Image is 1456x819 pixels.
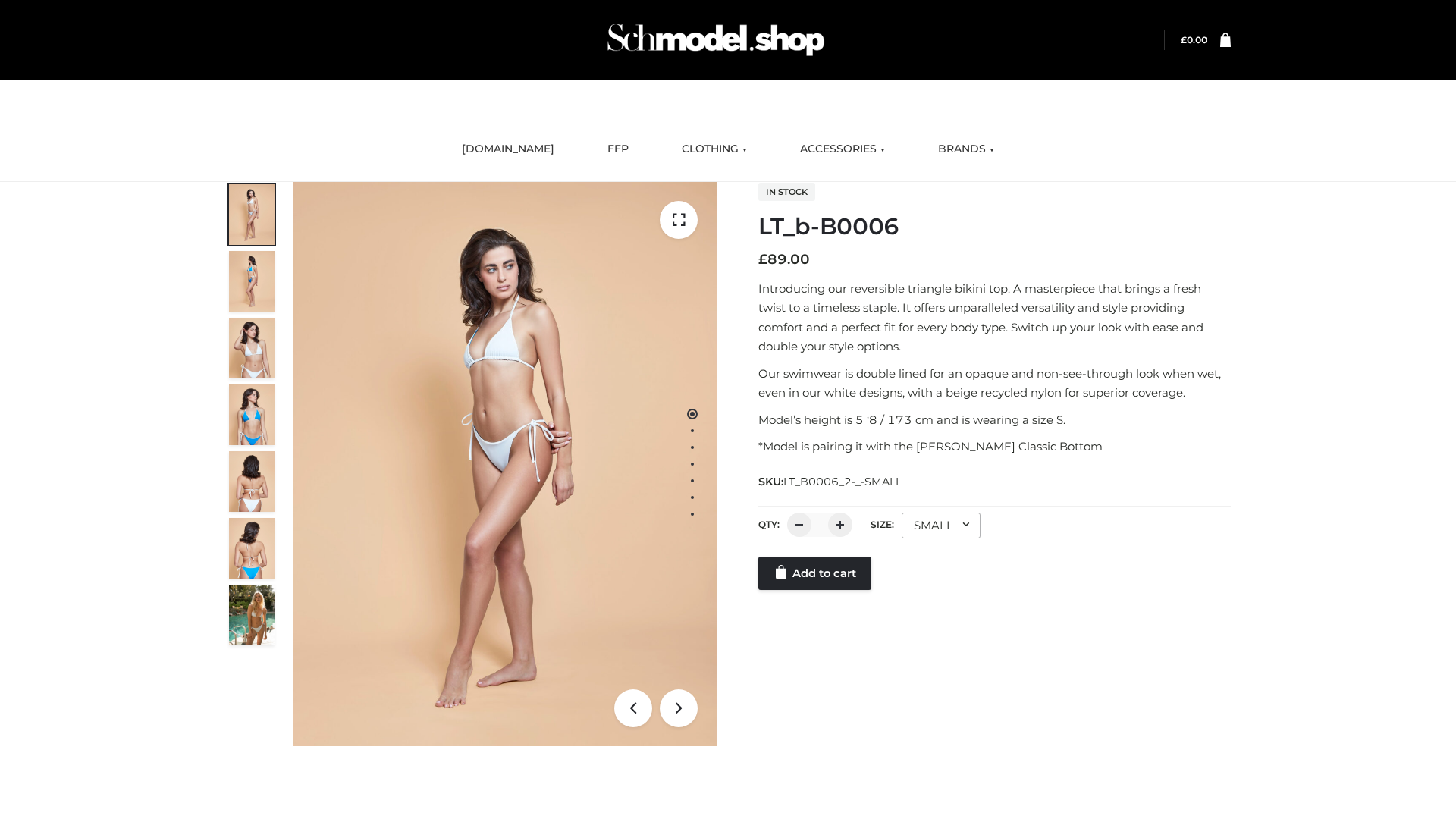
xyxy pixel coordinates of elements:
img: ArielClassicBikiniTop_CloudNine_AzureSky_OW114ECO_4-scaled.jpg [229,384,275,445]
a: CLOTHING [670,133,758,166]
a: £0.00 [1181,34,1207,45]
img: ArielClassicBikiniTop_CloudNine_AzureSky_OW114ECO_2-scaled.jpg [229,251,275,312]
bdi: 0.00 [1181,34,1207,45]
img: ArielClassicBikiniTop_CloudNine_AzureSky_OW114ECO_7-scaled.jpg [229,451,275,512]
img: Arieltop_CloudNine_AzureSky2.jpg [229,585,275,645]
span: LT_B0006_2-_-SMALL [783,475,902,488]
div: SMALL [902,513,981,538]
a: [DOMAIN_NAME] [450,133,566,166]
h1: LT_b-B0006 [758,213,1231,240]
p: Model’s height is 5 ‘8 / 173 cm and is wearing a size S. [758,410,1231,430]
span: £ [1181,34,1187,45]
p: *Model is pairing it with the [PERSON_NAME] Classic Bottom [758,437,1231,457]
img: Schmodel Admin 964 [602,10,830,70]
a: ACCESSORIES [789,133,896,166]
p: Our swimwear is double lined for an opaque and non-see-through look when wet, even in our white d... [758,364,1231,403]
a: FFP [596,133,640,166]
label: Size: [871,519,894,530]
span: In stock [758,183,815,201]
label: QTY: [758,519,780,530]
a: Add to cart [758,557,871,590]
bdi: 89.00 [758,251,810,268]
img: ArielClassicBikiniTop_CloudNine_AzureSky_OW114ECO_1-scaled.jpg [229,184,275,245]
p: Introducing our reversible triangle bikini top. A masterpiece that brings a fresh twist to a time... [758,279,1231,356]
span: £ [758,251,767,268]
a: BRANDS [927,133,1006,166]
img: ArielClassicBikiniTop_CloudNine_AzureSky_OW114ECO_1 [293,182,717,746]
span: SKU: [758,472,903,491]
img: ArielClassicBikiniTop_CloudNine_AzureSky_OW114ECO_3-scaled.jpg [229,318,275,378]
img: ArielClassicBikiniTop_CloudNine_AzureSky_OW114ECO_8-scaled.jpg [229,518,275,579]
